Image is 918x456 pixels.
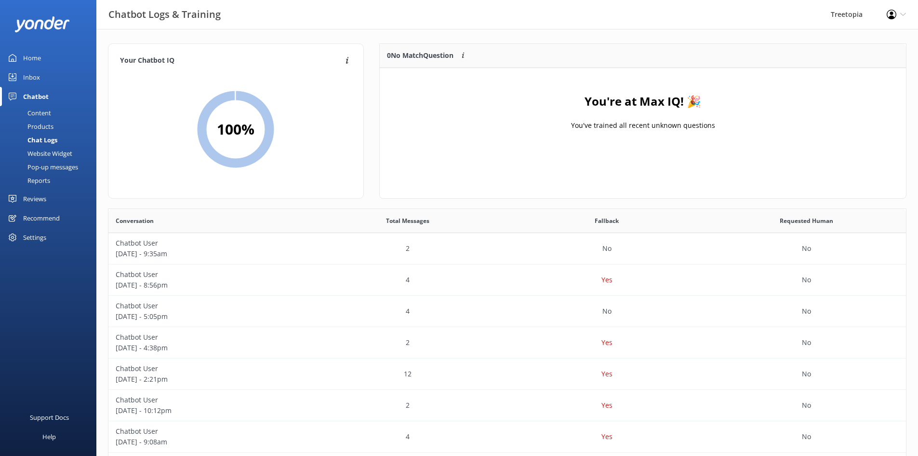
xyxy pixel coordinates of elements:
p: 4 [406,275,410,285]
div: row [108,421,906,453]
p: No [802,431,811,442]
p: Chatbot User [116,238,301,249]
div: grid [380,68,906,165]
p: No [802,275,811,285]
a: Content [6,106,96,120]
a: Pop-up messages [6,160,96,174]
div: Reviews [23,189,46,208]
p: 4 [406,306,410,317]
div: Website Widget [6,147,72,160]
p: [DATE] - 9:08am [116,437,301,447]
p: Chatbot User [116,426,301,437]
p: You've trained all recent unknown questions [571,120,715,131]
img: yonder-white-logo.png [14,16,70,32]
span: Conversation [116,216,154,225]
p: No [802,400,811,411]
div: row [108,264,906,296]
p: Yes [601,369,612,379]
p: Yes [601,337,612,348]
div: Pop-up messages [6,160,78,174]
p: Yes [601,400,612,411]
p: No [602,243,612,254]
p: No [802,337,811,348]
div: row [108,390,906,421]
div: Recommend [23,208,60,228]
a: Reports [6,174,96,187]
h2: 100 % [217,118,254,141]
p: 2 [406,400,410,411]
p: Chatbot User [116,269,301,280]
p: No [802,306,811,317]
div: Settings [23,228,46,247]
div: Help [42,427,56,446]
span: Fallback [595,216,619,225]
p: No [802,369,811,379]
p: Yes [601,275,612,285]
p: No [802,243,811,254]
div: row [108,233,906,264]
span: Requested Human [780,216,833,225]
div: Content [6,106,51,120]
h4: Your Chatbot IQ [120,55,343,66]
p: [DATE] - 9:35am [116,249,301,259]
p: Chatbot User [116,363,301,374]
h4: You're at Max IQ! 🎉 [585,92,701,111]
p: No [602,306,612,317]
div: Reports [6,174,50,187]
div: row [108,327,906,359]
p: [DATE] - 4:38pm [116,343,301,353]
div: row [108,296,906,327]
div: Inbox [23,68,40,87]
p: 4 [406,431,410,442]
p: 0 No Match Question [387,50,453,61]
p: 12 [404,369,412,379]
a: Products [6,120,96,133]
p: Yes [601,431,612,442]
a: Website Widget [6,147,96,160]
span: Total Messages [386,216,429,225]
p: Chatbot User [116,301,301,311]
p: 2 [406,243,410,254]
p: [DATE] - 5:05pm [116,311,301,322]
div: row [108,359,906,390]
div: Home [23,48,41,68]
p: 2 [406,337,410,348]
p: [DATE] - 8:56pm [116,280,301,290]
p: [DATE] - 2:21pm [116,374,301,385]
div: Chat Logs [6,133,57,147]
p: [DATE] - 10:12pm [116,405,301,416]
a: Chat Logs [6,133,96,147]
div: Chatbot [23,87,49,106]
p: Chatbot User [116,332,301,343]
p: Chatbot User [116,395,301,405]
div: Products [6,120,53,133]
div: Support Docs [30,408,69,427]
h3: Chatbot Logs & Training [108,7,221,22]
